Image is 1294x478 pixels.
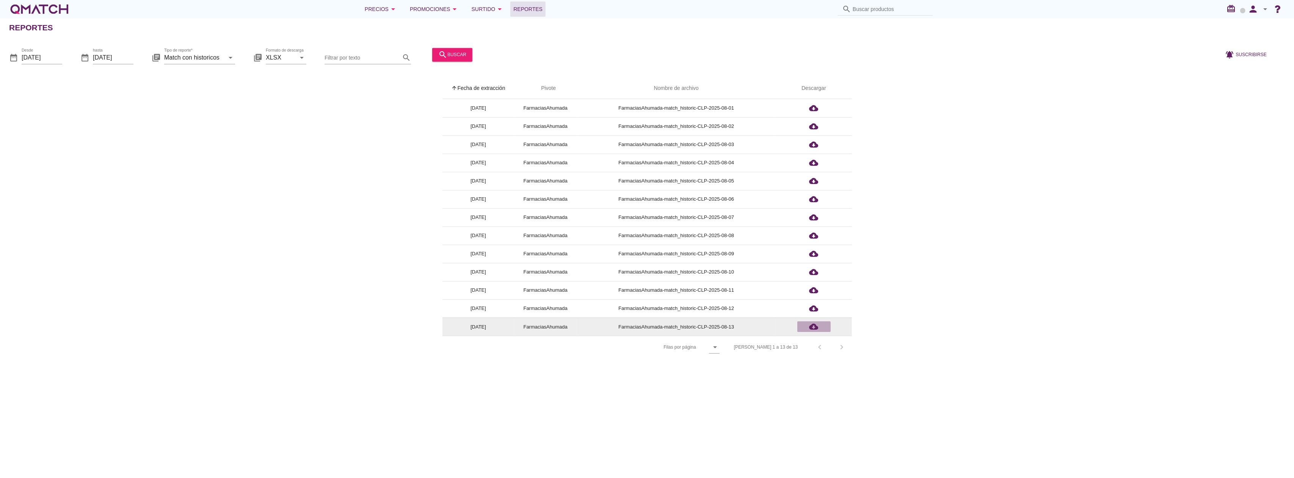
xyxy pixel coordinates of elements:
th: Descargar: Not sorted. [776,78,852,99]
input: Formato de descarga [266,52,296,64]
i: cloud_download [809,176,819,186]
a: white-qmatch-logo [9,2,70,17]
i: arrow_upward [452,85,458,91]
td: FarmaciasAhumada-match_historic-CLP-2025-08-11 [577,281,776,299]
td: FarmaciasAhumada [514,190,577,208]
span: Reportes [513,5,543,14]
i: cloud_download [809,104,819,113]
td: FarmaciasAhumada [514,117,577,135]
td: FarmaciasAhumada-match_historic-CLP-2025-08-08 [577,226,776,245]
td: FarmaciasAhumada [514,154,577,172]
td: [DATE] [442,172,514,190]
i: search [842,5,851,14]
i: date_range [80,53,89,62]
i: cloud_download [809,140,819,149]
i: cloud_download [809,249,819,258]
i: cloud_download [809,213,819,222]
i: search [438,50,447,59]
td: [DATE] [442,117,514,135]
i: cloud_download [809,322,819,331]
td: FarmaciasAhumada [514,226,577,245]
i: notifications_active [1225,50,1236,59]
td: [DATE] [442,263,514,281]
div: Filas por página [588,336,719,358]
i: cloud_download [809,231,819,240]
td: [DATE] [442,281,514,299]
div: Promociones [410,5,460,14]
td: [DATE] [442,154,514,172]
input: hasta [93,52,133,64]
i: library_books [253,53,262,62]
td: [DATE] [442,208,514,226]
td: FarmaciasAhumada [514,135,577,154]
i: library_books [152,53,161,62]
h2: Reportes [9,22,53,34]
i: arrow_drop_down [450,5,460,14]
td: FarmaciasAhumada-match_historic-CLP-2025-08-03 [577,135,776,154]
i: arrow_drop_down [711,343,720,352]
button: Precios [359,2,404,17]
td: [DATE] [442,135,514,154]
td: FarmaciasAhumada [514,263,577,281]
td: FarmaciasAhumada-match_historic-CLP-2025-08-12 [577,299,776,318]
td: FarmaciasAhumada-match_historic-CLP-2025-08-02 [577,117,776,135]
button: buscar [432,48,472,61]
td: FarmaciasAhumada [514,245,577,263]
td: FarmaciasAhumada [514,281,577,299]
i: date_range [9,53,18,62]
i: arrow_drop_down [297,53,306,62]
i: cloud_download [809,195,819,204]
td: [DATE] [442,245,514,263]
div: [PERSON_NAME] 1 a 13 de 13 [734,344,798,351]
td: [DATE] [442,226,514,245]
td: FarmaciasAhumada [514,299,577,318]
i: arrow_drop_down [495,5,504,14]
i: arrow_drop_down [1261,5,1270,14]
a: Reportes [510,2,546,17]
button: Surtido [466,2,511,17]
input: Desde [22,52,62,64]
button: Promociones [404,2,466,17]
i: cloud_download [809,286,819,295]
div: Surtido [472,5,505,14]
input: Filtrar por texto [325,52,400,64]
td: [DATE] [442,190,514,208]
td: FarmaciasAhumada-match_historic-CLP-2025-08-04 [577,154,776,172]
i: cloud_download [809,304,819,313]
td: [DATE] [442,99,514,117]
td: [DATE] [442,299,514,318]
input: Tipo de reporte* [164,52,224,64]
td: FarmaciasAhumada-match_historic-CLP-2025-08-07 [577,208,776,226]
td: FarmaciasAhumada-match_historic-CLP-2025-08-05 [577,172,776,190]
i: redeem [1227,4,1239,13]
div: Precios [365,5,398,14]
td: FarmaciasAhumada-match_historic-CLP-2025-08-13 [577,318,776,336]
td: FarmaciasAhumada-match_historic-CLP-2025-08-01 [577,99,776,117]
td: FarmaciasAhumada [514,172,577,190]
td: FarmaciasAhumada-match_historic-CLP-2025-08-10 [577,263,776,281]
i: arrow_drop_down [389,5,398,14]
i: person [1245,4,1261,14]
i: cloud_download [809,158,819,167]
td: FarmaciasAhumada-match_historic-CLP-2025-08-09 [577,245,776,263]
th: Nombre de archivo: Not sorted. [577,78,776,99]
input: Buscar productos [853,3,929,15]
i: cloud_download [809,267,819,277]
td: FarmaciasAhumada [514,208,577,226]
div: buscar [438,50,466,59]
td: FarmaciasAhumada-match_historic-CLP-2025-08-06 [577,190,776,208]
td: [DATE] [442,318,514,336]
th: Fecha de extracción: Sorted ascending. Activate to sort descending. [442,78,514,99]
td: FarmaciasAhumada [514,318,577,336]
td: FarmaciasAhumada [514,99,577,117]
button: Suscribirse [1219,48,1273,61]
i: cloud_download [809,122,819,131]
i: search [402,53,411,62]
th: Pivote: Not sorted. Activate to sort ascending. [514,78,577,99]
i: arrow_drop_down [226,53,235,62]
span: Suscribirse [1236,51,1267,58]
